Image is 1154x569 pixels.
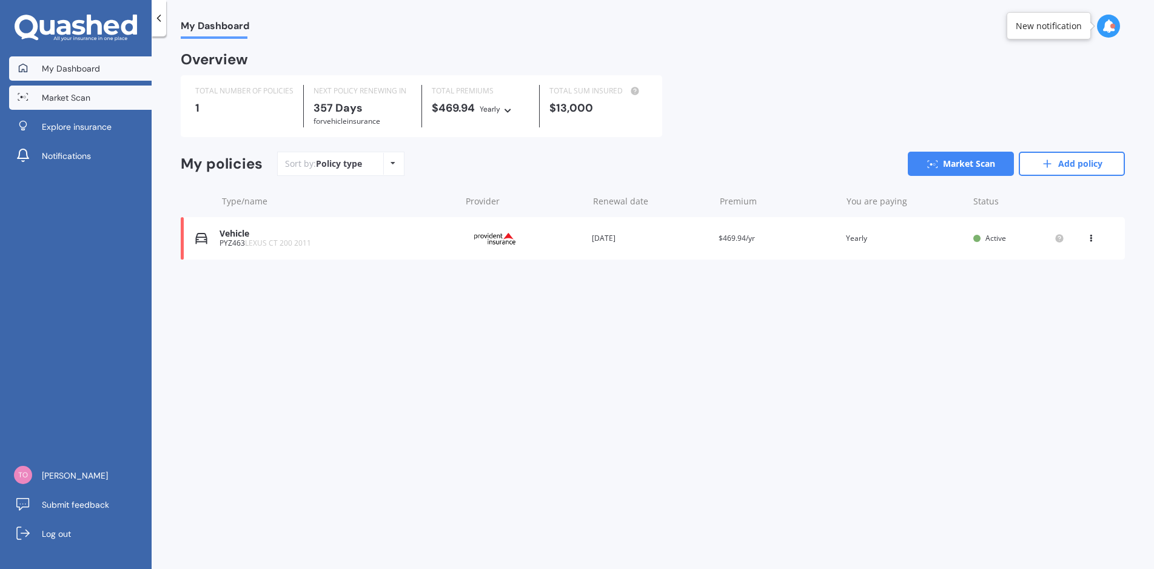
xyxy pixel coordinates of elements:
div: Vehicle [220,229,455,239]
a: [PERSON_NAME] [9,463,152,488]
a: Add policy [1019,152,1125,176]
div: Overview [181,53,248,66]
span: LEXUS CT 200 2011 [245,238,311,248]
span: Active [985,233,1006,243]
a: Notifications [9,144,152,168]
span: Explore insurance [42,121,112,133]
div: Type/name [222,195,456,207]
div: $469.94 [432,102,530,115]
div: New notification [1016,20,1082,32]
img: Provident [465,227,525,250]
a: Submit feedback [9,493,152,517]
span: Notifications [42,150,91,162]
span: for Vehicle insurance [314,116,380,126]
div: $13,000 [549,102,648,114]
a: Explore insurance [9,115,152,139]
div: PYZ463 [220,239,455,247]
div: Premium [720,195,837,207]
div: Yearly [480,103,500,115]
div: TOTAL NUMBER OF POLICIES [195,85,294,97]
span: [PERSON_NAME] [42,470,108,482]
div: Provider [466,195,583,207]
div: TOTAL PREMIUMS [432,85,530,97]
img: Vehicle [195,232,207,244]
div: My policies [181,155,263,173]
a: Market Scan [9,86,152,110]
b: 357 Days [314,101,363,115]
span: My Dashboard [181,20,249,36]
span: My Dashboard [42,62,100,75]
span: Log out [42,528,71,540]
div: TOTAL SUM INSURED [549,85,648,97]
div: Renewal date [593,195,710,207]
a: Log out [9,522,152,546]
div: 1 [195,102,294,114]
div: [DATE] [592,232,710,244]
div: Policy type [316,158,362,170]
span: Market Scan [42,92,90,104]
div: Sort by: [285,158,362,170]
a: Market Scan [908,152,1014,176]
div: You are paying [847,195,964,207]
div: Yearly [846,232,964,244]
span: Submit feedback [42,499,109,511]
img: 17ce0f4dd245678d4f5a912e176ed60e [14,466,32,484]
span: $469.94/yr [719,233,755,243]
div: Status [973,195,1064,207]
div: NEXT POLICY RENEWING IN [314,85,412,97]
a: My Dashboard [9,56,152,81]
